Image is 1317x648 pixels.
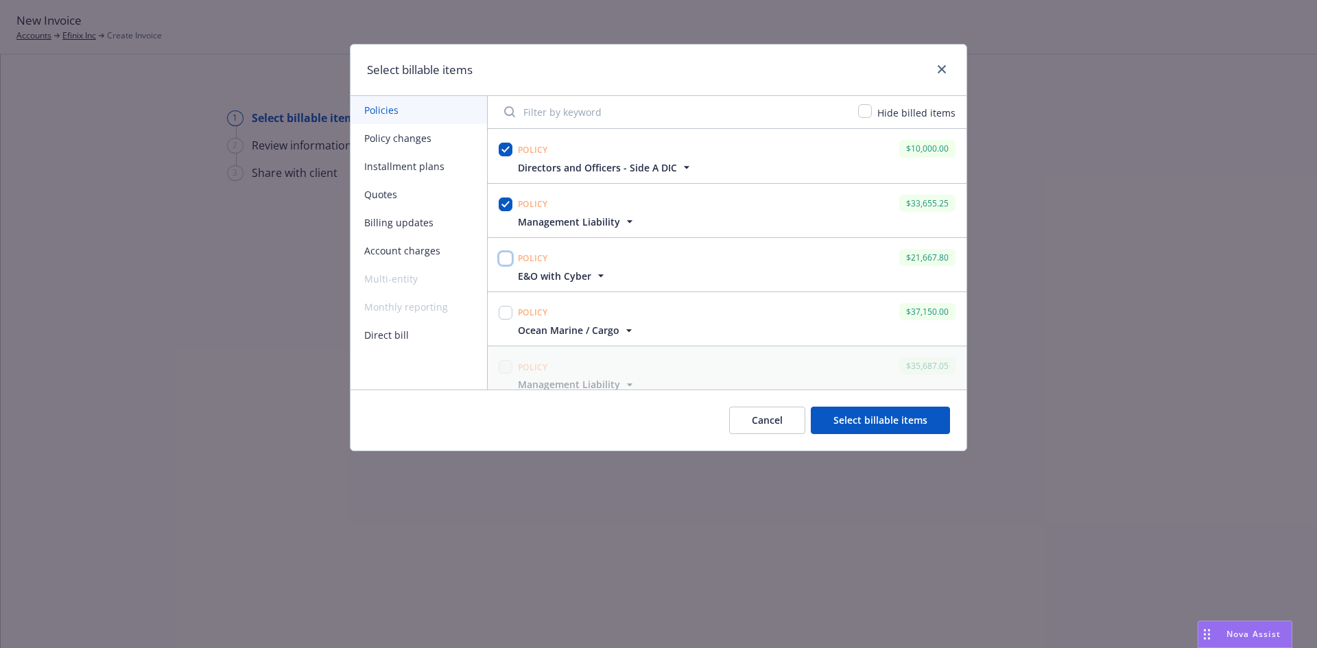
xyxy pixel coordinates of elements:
button: Nova Assist [1198,621,1292,648]
span: Ocean Marine / Cargo [518,323,619,337]
button: Billing updates [351,208,487,237]
button: E&O with Cyber [518,269,608,283]
span: Management Liability [518,377,620,392]
button: Quotes [351,180,487,208]
button: Management Liability [518,215,637,229]
span: Policy [518,198,548,210]
div: Drag to move [1198,621,1215,647]
div: $37,150.00 [899,303,956,320]
button: Management Liability [518,377,637,392]
span: Policy [518,144,548,156]
input: Filter by keyword [496,98,850,125]
span: Nova Assist [1226,628,1281,640]
button: Account charges [351,237,487,265]
a: close [934,61,950,77]
span: E&O with Cyber [518,269,591,283]
button: Select billable items [811,407,950,434]
button: Directors and Officers - Side A DIC [518,160,693,175]
button: Direct bill [351,321,487,349]
span: Policy [518,361,548,373]
span: Directors and Officers - Side A DIC [518,160,677,175]
button: Ocean Marine / Cargo [518,323,636,337]
div: $35,687.05 [899,357,956,374]
h1: Select billable items [367,61,473,79]
span: Policy [518,307,548,318]
span: Management Liability [518,215,620,229]
span: Policy [518,252,548,264]
span: Multi-entity [351,265,487,293]
button: Policy changes [351,124,487,152]
div: $10,000.00 [899,140,956,157]
span: Hide billed items [877,106,956,119]
div: $33,655.25 [899,195,956,212]
button: Policies [351,96,487,124]
button: Installment plans [351,152,487,180]
button: Cancel [729,407,805,434]
div: $21,667.80 [899,249,956,266]
span: Monthly reporting [351,293,487,321]
span: Policy$35,687.05Management Liability [488,346,966,400]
